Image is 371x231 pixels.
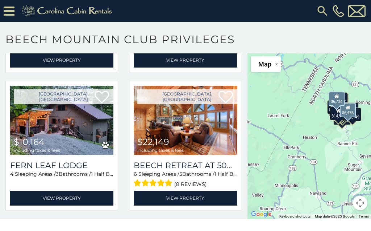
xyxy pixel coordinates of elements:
div: $6,724 [329,92,345,106]
img: Khaki-logo.png [18,4,118,18]
span: including taxes & fees [14,148,60,153]
a: [GEOGRAPHIC_DATA], [GEOGRAPHIC_DATA] [14,89,113,104]
div: $21,780 [327,100,345,114]
span: 6 [134,171,137,177]
img: Beech Retreat at 5000 Feet [134,86,237,155]
div: Sleeping Areas / Bathrooms / Sleeps: [10,170,113,189]
span: 1 Half Baths / [91,171,124,177]
span: Map data ©2025 Google [315,214,354,218]
span: 3 [56,171,59,177]
a: Fern Leaf Lodge [10,161,113,170]
span: including taxes & fees [137,148,184,153]
button: Change map style [251,56,281,72]
a: [PHONE_NUMBER] [331,5,346,17]
a: View Property [10,53,113,68]
div: Sleeping Areas / Bathrooms / Sleeps: [134,170,237,189]
a: Open this area in Google Maps (opens a new window) [249,210,273,219]
a: Fern Leaf Lodge $10,164 including taxes & fees [10,86,113,155]
a: [GEOGRAPHIC_DATA], [GEOGRAPHIC_DATA] [137,89,237,104]
span: 4 [10,171,13,177]
img: Google [249,210,273,219]
a: Beech Retreat at 5000 Feet $22,149 including taxes & fees [134,86,237,155]
div: $6,476 [340,103,356,117]
img: Fern Leaf Lodge [10,86,113,155]
span: 1 Half Baths / [214,171,247,177]
a: Beech Retreat at 5000 Feet [134,161,237,170]
button: Map camera controls [353,196,367,210]
span: $22,149 [137,137,169,147]
span: Map [258,60,271,68]
a: View Property [10,191,113,206]
span: (8 reviews) [174,179,207,189]
span: $10,164 [14,137,45,147]
div: $14,509 [330,106,347,120]
div: $20,546 [328,100,345,114]
a: Terms (opens in new tab) [359,214,369,218]
a: View Property [134,191,237,206]
span: 5 [179,171,182,177]
a: View Property [134,53,237,68]
img: search-regular.svg [316,4,329,17]
button: Keyboard shortcuts [279,214,310,219]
